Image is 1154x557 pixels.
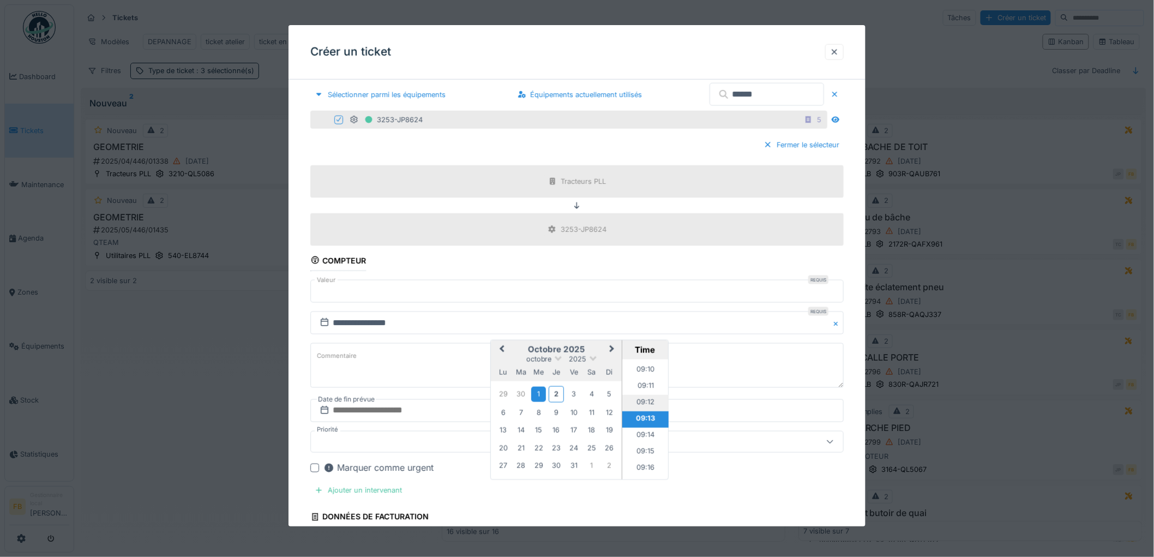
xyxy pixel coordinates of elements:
[602,365,617,380] div: dimanche
[514,365,528,380] div: mardi
[832,312,844,334] button: Close
[567,423,581,438] div: Choose vendredi 17 octobre 2025
[310,45,391,59] h3: Créer un ticket
[514,423,528,438] div: Choose mardi 14 octobre 2025
[602,405,617,420] div: Choose dimanche 12 octobre 2025
[622,444,669,460] li: 09:15
[514,441,528,456] div: Choose mardi 21 octobre 2025
[602,423,617,438] div: Choose dimanche 19 octobre 2025
[622,477,669,493] li: 09:17
[584,387,599,402] div: Choose samedi 4 octobre 2025
[808,275,828,284] div: Requis
[549,365,563,380] div: jeudi
[584,405,599,420] div: Choose samedi 11 octobre 2025
[549,441,563,456] div: Choose jeudi 23 octobre 2025
[526,355,552,363] span: octobre
[759,137,844,152] div: Fermer le sélecteur
[310,483,406,498] div: Ajouter un intervenant
[315,426,340,435] label: Priorité
[310,87,450,102] div: Sélectionner parmi les équipements
[496,387,510,402] div: Choose lundi 29 septembre 2025
[315,349,359,363] label: Commentaire
[622,379,669,395] li: 09:11
[584,423,599,438] div: Choose samedi 18 octobre 2025
[496,365,510,380] div: lundi
[622,428,669,444] li: 09:14
[496,423,510,438] div: Choose lundi 13 octobre 2025
[531,405,546,420] div: Choose mercredi 8 octobre 2025
[584,441,599,456] div: Choose samedi 25 octobre 2025
[531,458,546,473] div: Choose mercredi 29 octobre 2025
[549,386,563,402] div: Choose jeudi 2 octobre 2025
[531,387,546,402] div: Choose mercredi 1 octobre 2025
[567,405,581,420] div: Choose vendredi 10 octobre 2025
[531,423,546,438] div: Choose mercredi 15 octobre 2025
[514,405,528,420] div: Choose mardi 7 octobre 2025
[584,365,599,380] div: samedi
[496,441,510,456] div: Choose lundi 20 octobre 2025
[569,355,587,363] span: 2025
[625,345,665,355] div: Time
[317,394,376,406] label: Date de fin prévue
[315,275,338,285] label: Valeur
[604,342,622,359] button: Next Month
[513,87,647,102] div: Équipements actuellement utilisés
[496,405,510,420] div: Choose lundi 6 octobre 2025
[808,307,828,316] div: Requis
[602,441,617,456] div: Choose dimanche 26 octobre 2025
[323,462,434,475] div: Marquer comme urgent
[494,385,618,475] div: Month octobre, 2025
[584,458,599,473] div: Choose samedi 1 novembre 2025
[514,458,528,473] div: Choose mardi 28 octobre 2025
[567,441,581,456] div: Choose vendredi 24 octobre 2025
[622,460,669,477] li: 09:16
[622,395,669,411] li: 09:12
[350,113,423,127] div: 3253-JP8624
[561,224,606,235] div: 3253-JP8624
[496,458,510,473] div: Choose lundi 27 octobre 2025
[531,365,546,380] div: mercredi
[514,387,528,402] div: Choose mardi 30 septembre 2025
[622,411,669,428] li: 09:13
[622,360,669,480] ul: Time
[567,387,581,402] div: Choose vendredi 3 octobre 2025
[567,458,581,473] div: Choose vendredi 31 octobre 2025
[491,345,622,355] h2: octobre 2025
[817,115,821,125] div: 5
[310,252,366,271] div: Compteur
[549,405,563,420] div: Choose jeudi 9 octobre 2025
[310,509,429,528] div: Données de facturation
[549,458,563,473] div: Choose jeudi 30 octobre 2025
[602,458,617,473] div: Choose dimanche 2 novembre 2025
[531,441,546,456] div: Choose mercredi 22 octobre 2025
[492,342,509,359] button: Previous Month
[549,423,563,438] div: Choose jeudi 16 octobre 2025
[602,387,617,402] div: Choose dimanche 5 octobre 2025
[561,176,606,187] div: Tracteurs PLL
[622,362,669,379] li: 09:10
[567,365,581,380] div: vendredi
